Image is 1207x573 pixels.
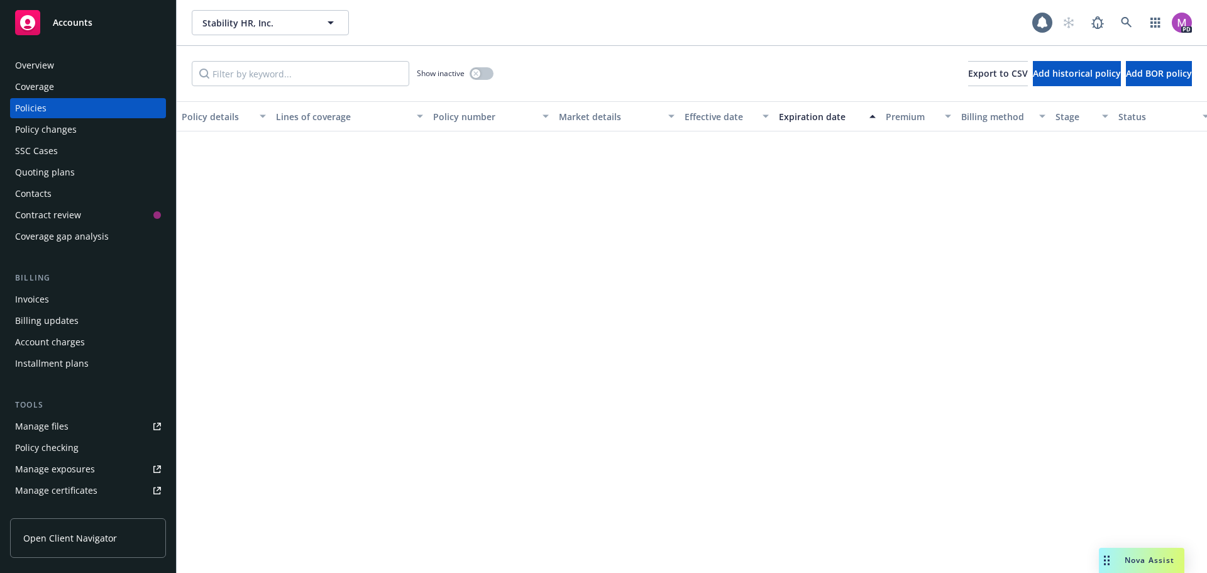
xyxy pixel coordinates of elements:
button: Lines of coverage [271,101,428,131]
div: Premium [886,110,937,123]
button: Add BOR policy [1126,61,1192,86]
a: Installment plans [10,353,166,374]
a: Contacts [10,184,166,204]
a: Start snowing [1056,10,1081,35]
a: Policies [10,98,166,118]
div: Invoices [15,289,49,309]
div: Expiration date [779,110,862,123]
div: Tools [10,399,166,411]
a: Report a Bug [1085,10,1110,35]
a: Switch app [1143,10,1168,35]
div: Installment plans [15,353,89,374]
img: photo [1172,13,1192,33]
a: Manage certificates [10,481,166,501]
div: Policies [15,98,47,118]
div: Policy details [182,110,252,123]
span: Show inactive [417,68,465,79]
a: Manage exposures [10,459,166,479]
div: Account charges [15,332,85,352]
div: Coverage [15,77,54,97]
button: Add historical policy [1033,61,1121,86]
span: Nova Assist [1125,555,1174,565]
button: Stability HR, Inc. [192,10,349,35]
a: Accounts [10,5,166,40]
a: Account charges [10,332,166,352]
div: Stage [1055,110,1094,123]
a: SSC Cases [10,141,166,161]
a: Coverage gap analysis [10,226,166,247]
a: Invoices [10,289,166,309]
a: Policy changes [10,120,166,140]
div: Manage certificates [15,481,97,501]
div: Policy changes [15,120,77,140]
div: Status [1118,110,1195,123]
a: Manage BORs [10,502,166,522]
a: Contract review [10,205,166,225]
a: Billing updates [10,311,166,331]
div: Drag to move [1099,548,1115,573]
a: Quoting plans [10,162,166,182]
button: Billing method [956,101,1050,131]
input: Filter by keyword... [192,61,409,86]
div: Contract review [15,205,81,225]
a: Manage files [10,416,166,437]
div: Quoting plans [15,162,75,182]
span: Add historical policy [1033,67,1121,79]
div: Manage exposures [15,459,95,479]
span: Export to CSV [968,67,1028,79]
div: Billing method [961,110,1032,123]
button: Market details [554,101,680,131]
span: Open Client Navigator [23,531,117,545]
button: Stage [1050,101,1113,131]
a: Overview [10,55,166,75]
span: Accounts [53,18,92,28]
button: Policy number [428,101,554,131]
button: Premium [881,101,956,131]
div: Market details [559,110,661,123]
a: Policy checking [10,438,166,458]
button: Effective date [680,101,774,131]
div: Policy number [433,110,535,123]
span: Add BOR policy [1126,67,1192,79]
div: Overview [15,55,54,75]
div: Lines of coverage [276,110,409,123]
div: SSC Cases [15,141,58,161]
div: Contacts [15,184,52,204]
div: Billing [10,272,166,284]
div: Manage BORs [15,502,74,522]
button: Expiration date [774,101,881,131]
a: Coverage [10,77,166,97]
button: Nova Assist [1099,548,1184,573]
div: Policy checking [15,438,79,458]
div: Effective date [685,110,755,123]
span: Stability HR, Inc. [202,16,311,30]
div: Manage files [15,416,69,437]
button: Export to CSV [968,61,1028,86]
div: Coverage gap analysis [15,226,109,247]
button: Policy details [177,101,271,131]
a: Search [1114,10,1139,35]
div: Billing updates [15,311,79,331]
